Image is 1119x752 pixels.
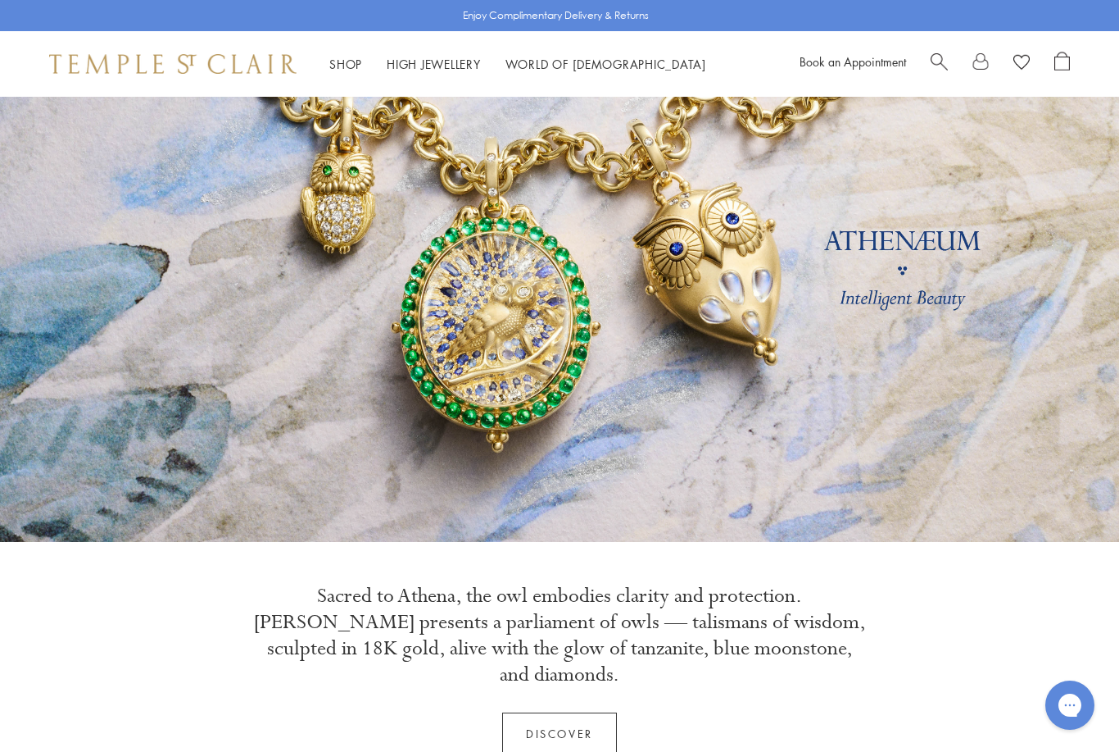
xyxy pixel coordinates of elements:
p: Enjoy Complimentary Delivery & Returns [463,7,649,24]
iframe: Gorgias live chat messenger [1037,675,1103,736]
p: Sacred to Athena, the owl embodies clarity and protection. [PERSON_NAME] presents a parliament of... [252,583,867,688]
a: View Wishlist [1013,52,1030,76]
img: Temple St. Clair [49,54,297,74]
nav: Main navigation [329,54,706,75]
a: Book an Appointment [800,53,906,70]
a: High JewelleryHigh Jewellery [387,56,481,72]
a: Search [931,52,948,76]
a: ShopShop [329,56,362,72]
a: World of [DEMOGRAPHIC_DATA]World of [DEMOGRAPHIC_DATA] [505,56,706,72]
a: Open Shopping Bag [1054,52,1070,76]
